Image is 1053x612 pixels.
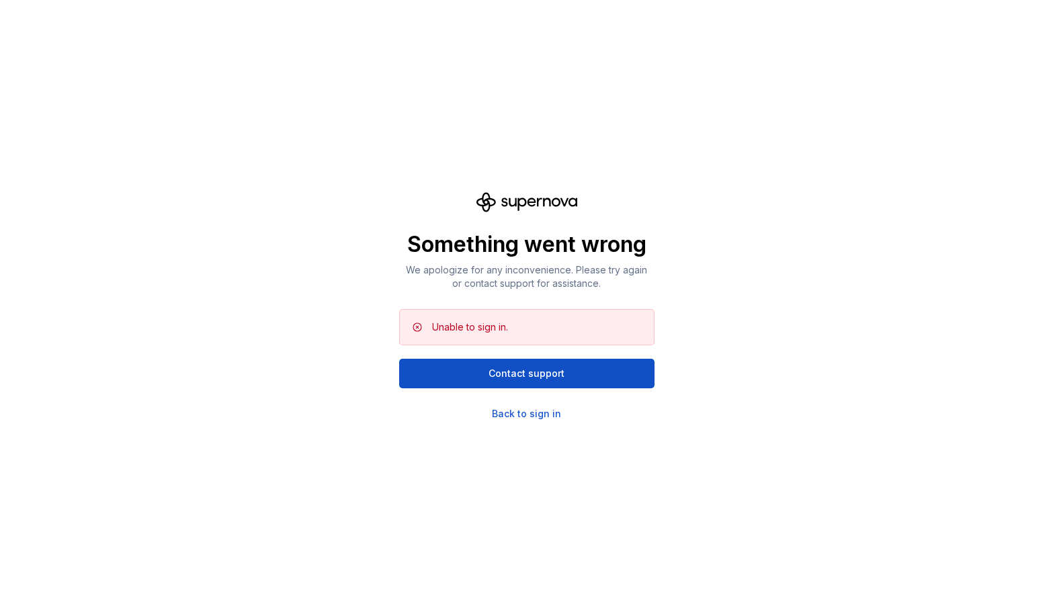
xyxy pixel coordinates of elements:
div: Unable to sign in. [432,320,508,334]
a: Back to sign in [492,407,561,421]
p: We apologize for any inconvenience. Please try again or contact support for assistance. [399,263,655,290]
p: Something went wrong [399,231,655,258]
button: Contact support [399,359,655,388]
span: Contact support [489,367,564,380]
